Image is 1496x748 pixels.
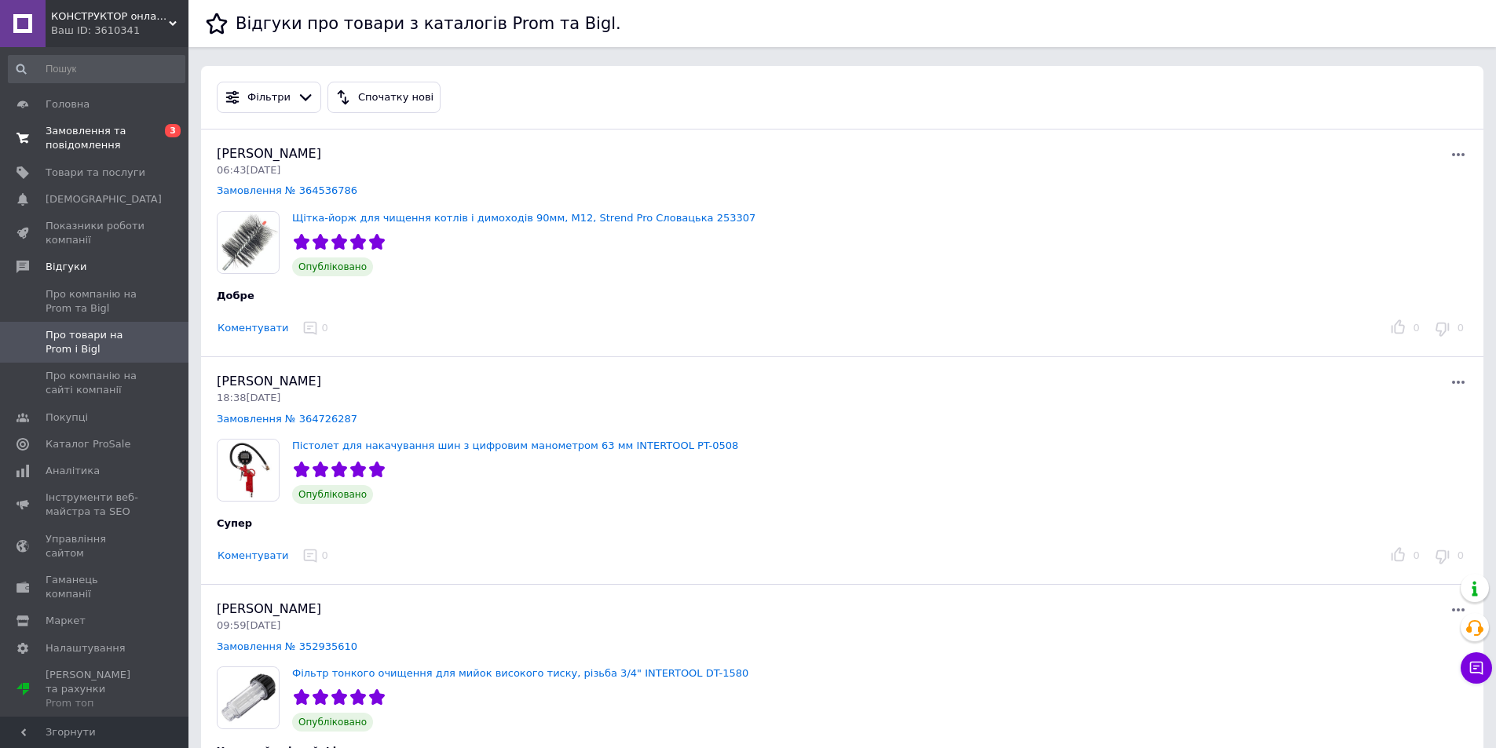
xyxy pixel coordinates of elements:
a: Щітка-йорж для чищення котлів і димоходів 90мм, M12, Strend Pro Словацька 253307 [292,212,755,224]
span: 09:59[DATE] [217,619,280,631]
span: Добре [217,290,254,301]
span: Про компанію на Prom та Bigl [46,287,145,316]
span: [PERSON_NAME] [217,146,321,161]
span: Управління сайтом [46,532,145,560]
img: Щітка-йорж для чищення котлів і димоходів 90мм, M12, Strend Pro Словацька 253307 [218,212,279,273]
a: Пістолет для накачування шин з цифровим манометром 63 мм INTERTOOL PT-0508 [292,440,738,451]
img: Фільтр тонкого очищення для мийок високого тиску, різьба 3/4" INTERTOOL DT-1580 [218,667,279,728]
button: Коментувати [217,548,289,564]
span: Гаманець компанії [46,573,145,601]
button: Чат з покупцем [1461,652,1492,684]
span: 06:43[DATE] [217,164,280,176]
button: Коментувати [217,320,289,337]
span: Маркет [46,614,86,628]
span: Показники роботи компанії [46,219,145,247]
a: Замовлення № 352935610 [217,640,357,652]
div: Prom топ [46,696,145,710]
div: Спочатку нові [355,89,437,106]
span: Опубліковано [292,257,373,276]
span: 18:38[DATE] [217,392,280,403]
span: Опубліковано [292,713,373,732]
span: Супер [217,517,252,529]
span: КОНСТРУКТОР онлайн-магазин [51,9,169,24]
span: Каталог ProSale [46,437,130,451]
span: [PERSON_NAME] [217,601,321,616]
button: Фільтри [217,82,321,113]
img: Пістолет для накачування шин з цифровим манометром 63 мм INTERTOOL PT-0508 [218,440,279,501]
span: Замовлення та повідомлення [46,124,145,152]
span: Налаштування [46,641,126,655]
span: 3 [165,124,181,137]
a: Замовлення № 364726287 [217,413,357,425]
h1: Відгуки про товари з каталогів Prom та Bigl. [236,14,621,33]
a: Фільтр тонкого очищення для мийок високого тиску, різьба 3/4" INTERTOOL DT-1580 [292,667,748,679]
span: Покупці [46,410,88,425]
span: Про компанію на сайті компанії [46,369,145,397]
a: Замовлення № 364536786 [217,184,357,196]
button: Спочатку нові [327,82,441,113]
span: Інструменти веб-майстра та SEO [46,491,145,519]
div: Фільтри [244,89,294,106]
span: Товари та послуги [46,166,145,180]
span: Відгуки [46,260,86,274]
span: [PERSON_NAME] та рахунки [46,668,145,711]
span: Аналітика [46,464,100,478]
input: Пошук [8,55,185,83]
span: [PERSON_NAME] [217,374,321,389]
span: [DEMOGRAPHIC_DATA] [46,192,162,206]
span: Головна [46,97,90,111]
span: Про товари на Prom і Bigl [46,328,145,356]
span: Опубліковано [292,485,373,504]
div: Ваш ID: 3610341 [51,24,188,38]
